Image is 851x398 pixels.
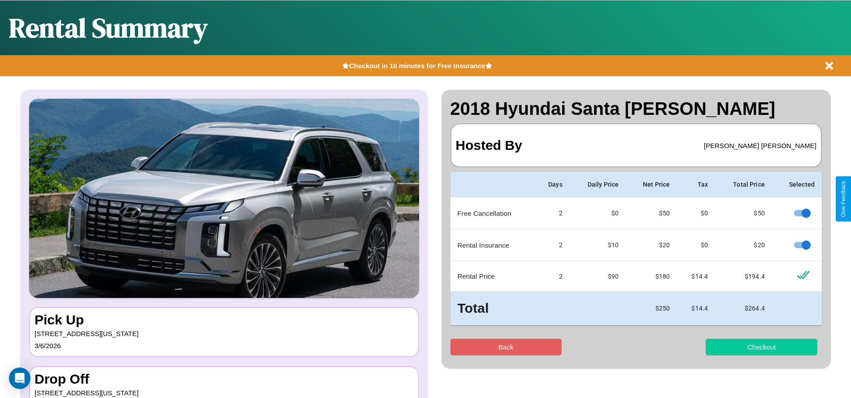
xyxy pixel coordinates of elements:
[534,229,570,261] td: 2
[677,229,715,261] td: $0
[456,129,522,162] h3: Hosted By
[704,140,816,152] p: [PERSON_NAME] [PERSON_NAME]
[570,172,626,197] th: Daily Price
[349,62,485,70] b: Checkout in 10 minutes for Free Insurance
[772,172,822,197] th: Selected
[458,207,528,219] p: Free Cancellation
[715,261,772,292] td: $ 194.4
[534,261,570,292] td: 2
[450,339,562,355] button: Back
[706,339,817,355] button: Checkout
[626,292,677,325] td: $ 250
[570,261,626,292] td: $ 90
[715,172,772,197] th: Total Price
[450,172,822,325] table: simple table
[534,197,570,229] td: 2
[9,9,208,46] h1: Rental Summary
[677,172,715,197] th: Tax
[458,299,528,318] h3: Total
[450,99,822,119] h2: 2018 Hyundai Santa [PERSON_NAME]
[715,229,772,261] td: $ 20
[677,261,715,292] td: $ 14.4
[715,292,772,325] td: $ 264.4
[570,229,626,261] td: $10
[534,172,570,197] th: Days
[458,270,528,282] p: Rental Price
[570,197,626,229] td: $0
[35,312,414,328] h3: Pick Up
[626,229,677,261] td: $ 20
[626,261,677,292] td: $ 180
[35,340,414,352] p: 3 / 6 / 2026
[677,292,715,325] td: $ 14.4
[840,181,847,217] div: Give Feedback
[677,197,715,229] td: $0
[626,197,677,229] td: $ 50
[626,172,677,197] th: Net Price
[458,239,528,251] p: Rental Insurance
[35,328,414,340] p: [STREET_ADDRESS][US_STATE]
[715,197,772,229] td: $ 50
[9,367,31,389] div: Open Intercom Messenger
[35,372,414,387] h3: Drop Off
